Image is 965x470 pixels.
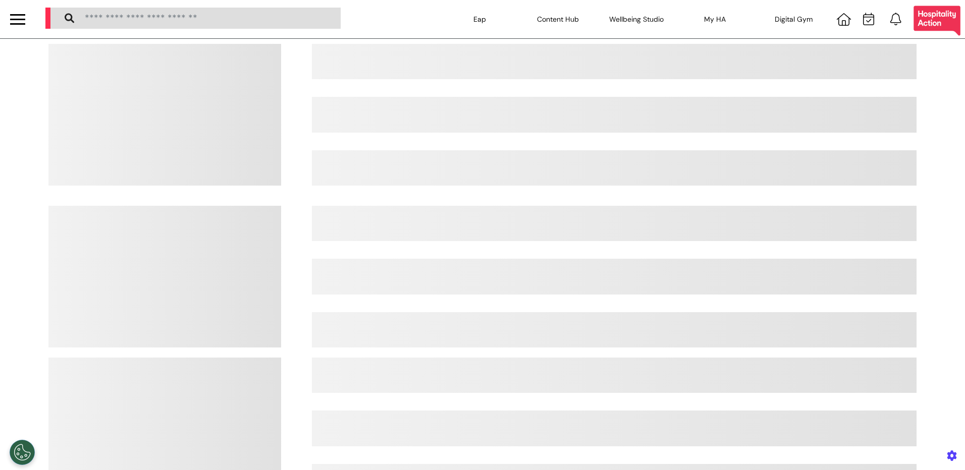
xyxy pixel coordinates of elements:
div: Wellbeing Studio [598,5,676,33]
div: My HA [676,5,755,33]
button: Open Preferences [10,440,35,465]
div: Content Hub [519,5,598,33]
div: Digital Gym [755,5,833,33]
div: Eap [441,5,519,33]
